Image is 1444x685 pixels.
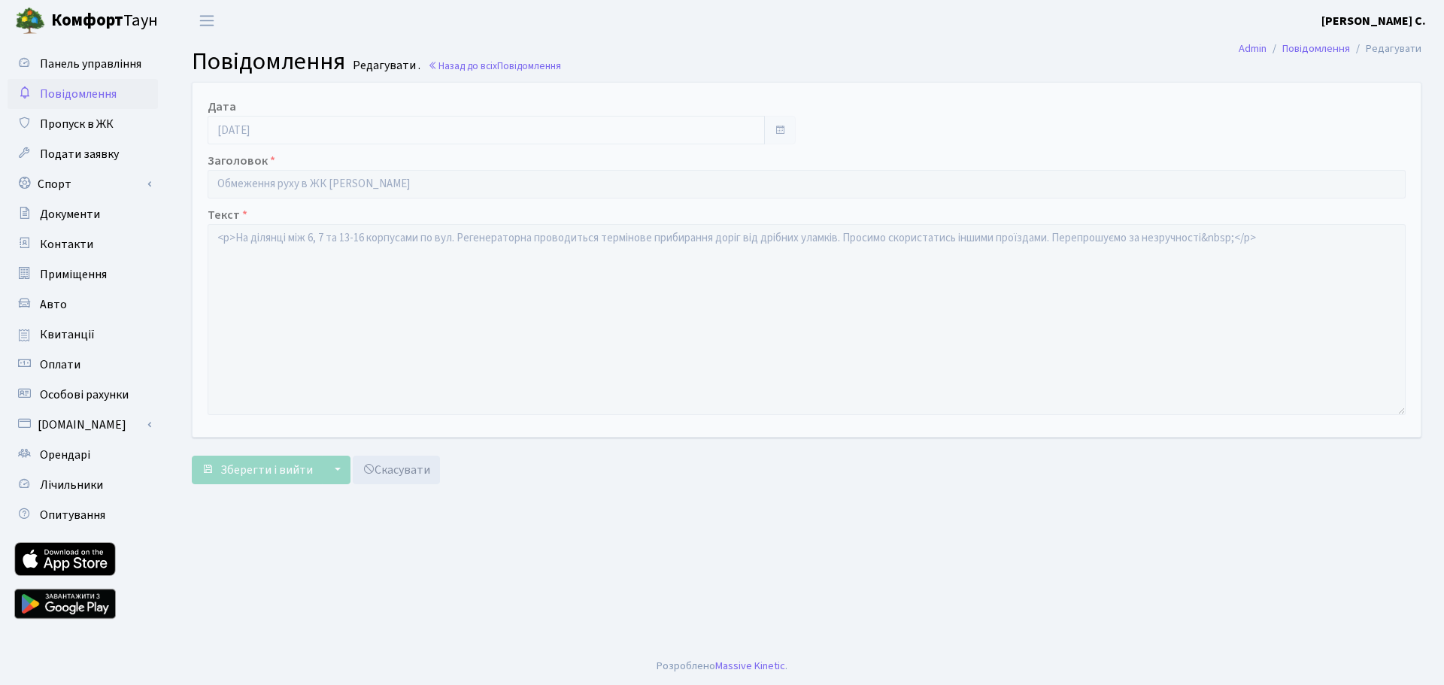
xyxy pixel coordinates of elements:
[8,320,158,350] a: Квитанції
[188,8,226,33] button: Переключити навігацію
[8,410,158,440] a: [DOMAIN_NAME]
[208,206,247,224] label: Текст
[40,296,67,313] span: Авто
[40,266,107,283] span: Приміщення
[8,229,158,259] a: Контакти
[40,116,114,132] span: Пропуск в ЖК
[1239,41,1267,56] a: Admin
[1321,12,1426,30] a: [PERSON_NAME] С.
[8,199,158,229] a: Документи
[8,109,158,139] a: Пропуск в ЖК
[8,440,158,470] a: Орендарі
[40,447,90,463] span: Орендарі
[15,6,45,36] img: logo.png
[8,259,158,289] a: Приміщення
[715,658,785,674] a: Massive Kinetic
[40,507,105,523] span: Опитування
[1350,41,1421,57] li: Редагувати
[51,8,123,32] b: Комфорт
[192,456,323,484] button: Зберегти і вийти
[8,139,158,169] a: Подати заявку
[192,44,345,79] span: Повідомлення
[220,462,313,478] span: Зберегти і вийти
[428,59,561,73] a: Назад до всіхПовідомлення
[8,470,158,500] a: Лічильники
[657,658,787,674] div: Розроблено .
[208,98,236,116] label: Дата
[8,79,158,109] a: Повідомлення
[8,500,158,530] a: Опитування
[40,326,95,343] span: Квитанції
[1321,13,1426,29] b: [PERSON_NAME] С.
[40,236,93,253] span: Контакти
[40,356,80,373] span: Оплати
[40,206,100,223] span: Документи
[8,49,158,79] a: Панель управління
[350,59,420,73] small: Редагувати .
[40,56,141,72] span: Панель управління
[51,8,158,34] span: Таун
[40,386,129,403] span: Особові рахунки
[40,477,103,493] span: Лічильники
[8,350,158,380] a: Оплати
[40,146,119,162] span: Подати заявку
[208,152,275,170] label: Заголовок
[1216,33,1444,65] nav: breadcrumb
[8,380,158,410] a: Особові рахунки
[8,169,158,199] a: Спорт
[208,224,1406,415] textarea: <p>На ділянці між 6, 7 та 13-16 корпусами по вул. Регенераторна проводиться термінове прибирання ...
[8,289,158,320] a: Авто
[353,456,440,484] a: Скасувати
[40,86,117,102] span: Повідомлення
[497,59,561,73] span: Повідомлення
[1282,41,1350,56] a: Повідомлення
